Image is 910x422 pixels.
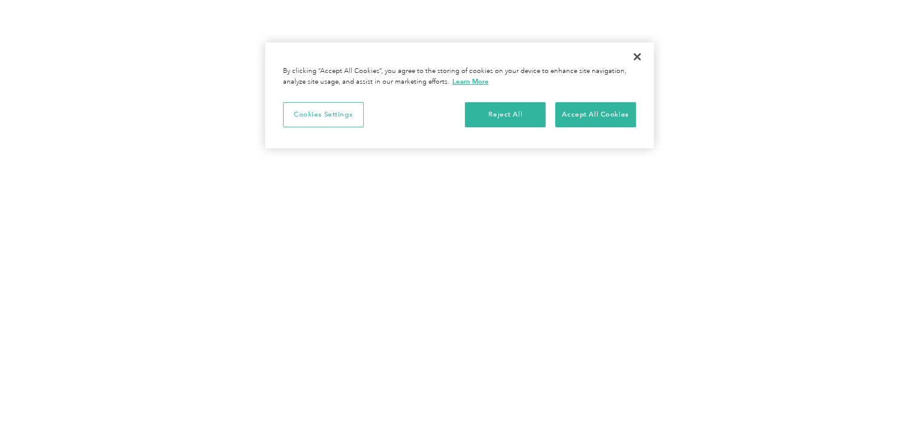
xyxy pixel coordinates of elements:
[265,42,654,148] div: Privacy
[465,102,546,127] button: Reject All
[283,66,636,87] div: By clicking “Accept All Cookies”, you agree to the storing of cookies on your device to enhance s...
[555,102,636,127] button: Accept All Cookies
[283,102,364,127] button: Cookies Settings
[265,42,654,148] div: Cookie banner
[452,77,489,85] a: More information about your privacy, opens in a new tab
[624,44,650,70] button: Close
